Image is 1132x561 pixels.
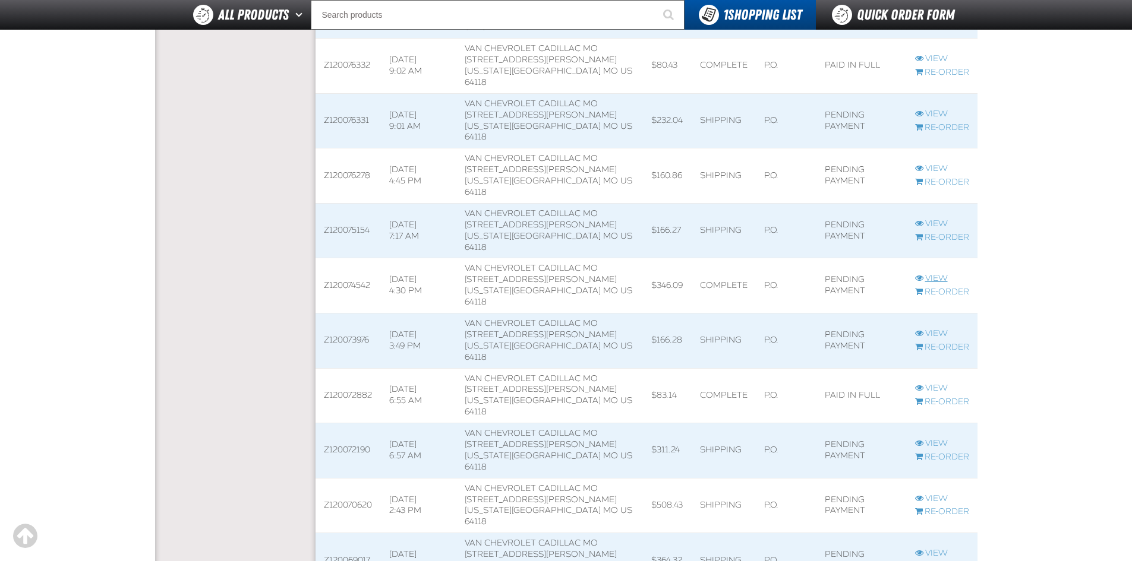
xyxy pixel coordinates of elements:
[465,187,487,197] bdo: 64118
[381,478,456,533] td: [DATE] 2:43 PM
[915,218,969,230] a: View Z120075154 order
[756,313,816,368] td: P.O.
[915,109,969,120] a: View Z120076331 order
[603,451,618,461] span: MO
[620,176,632,186] span: US
[620,395,632,405] span: US
[643,39,692,94] td: $80.43
[381,368,456,423] td: [DATE] 6:55 AM
[316,313,381,368] td: Z120073976
[465,297,487,307] bdo: 64118
[915,438,969,449] a: View Z120072190 order
[915,287,969,298] a: Re-Order Z120074542 order
[723,7,728,23] strong: 1
[465,384,617,394] span: [STREET_ADDRESS][PERSON_NAME]
[915,548,969,559] a: View Z120069017 order
[465,462,487,472] bdo: 64118
[756,203,816,258] td: P.O.
[915,383,969,394] a: View Z120072882 order
[465,428,598,438] span: Van Chevrolet Cadillac MO
[603,395,618,405] span: MO
[465,329,617,340] span: [STREET_ADDRESS][PERSON_NAME]
[316,423,381,478] td: Z120072190
[465,164,617,175] span: [STREET_ADDRESS][PERSON_NAME]
[316,478,381,533] td: Z120070620
[465,286,601,296] span: [US_STATE][GEOGRAPHIC_DATA]
[915,328,969,340] a: View Z120073976 order
[643,313,692,368] td: $166.28
[643,368,692,423] td: $83.14
[465,132,487,142] bdo: 64118
[643,148,692,204] td: $160.86
[465,55,617,65] span: [STREET_ADDRESS][PERSON_NAME]
[816,39,907,94] td: Paid in full
[465,110,617,120] span: [STREET_ADDRESS][PERSON_NAME]
[465,549,617,559] span: [STREET_ADDRESS][PERSON_NAME]
[603,121,618,131] span: MO
[643,423,692,478] td: $311.24
[915,506,969,518] a: Re-Order Z120070620 order
[915,273,969,284] a: View Z120074542 order
[620,451,632,461] span: US
[756,423,816,478] td: P.O.
[643,478,692,533] td: $508.43
[915,163,969,175] a: View Z120076278 order
[603,341,618,351] span: MO
[465,274,617,284] span: [STREET_ADDRESS][PERSON_NAME]
[316,258,381,313] td: Z120074542
[692,478,756,533] td: Shipping
[316,148,381,204] td: Z120076278
[381,313,456,368] td: [DATE] 3:49 PM
[915,177,969,188] a: Re-Order Z120076278 order
[756,93,816,148] td: P.O.
[465,516,487,527] bdo: 64118
[316,368,381,423] td: Z120072882
[465,495,617,505] span: [STREET_ADDRESS][PERSON_NAME]
[465,538,598,548] span: Van Chevrolet Cadillac MO
[603,66,618,76] span: MO
[465,451,601,461] span: [US_STATE][GEOGRAPHIC_DATA]
[816,423,907,478] td: Pending payment
[915,67,969,78] a: Re-Order Z120076332 order
[692,313,756,368] td: Shipping
[643,93,692,148] td: $232.04
[316,39,381,94] td: Z120076332
[465,263,598,273] span: Van Chevrolet Cadillac MO
[603,176,618,186] span: MO
[692,258,756,313] td: Complete
[465,208,598,218] span: Van Chevrolet Cadillac MO
[692,39,756,94] td: Complete
[465,121,601,131] span: [US_STATE][GEOGRAPHIC_DATA]
[465,99,598,109] span: Van Chevrolet Cadillac MO
[620,505,632,515] span: US
[816,148,907,204] td: Pending payment
[381,148,456,204] td: [DATE] 4:45 PM
[381,258,456,313] td: [DATE] 4:30 PM
[692,368,756,423] td: Complete
[816,313,907,368] td: Pending payment
[816,93,907,148] td: Pending payment
[465,153,598,163] span: Van Chevrolet Cadillac MO
[915,342,969,353] a: Re-Order Z120073976 order
[465,318,598,328] span: Van Chevrolet Cadillac MO
[12,523,38,549] div: Scroll to the top
[381,203,456,258] td: [DATE] 7:17 AM
[465,43,598,53] span: Van Chevrolet Cadillac MO
[756,258,816,313] td: P.O.
[915,53,969,65] a: View Z120076332 order
[643,258,692,313] td: $346.09
[465,373,598,383] span: Van Chevrolet Cadillac MO
[692,203,756,258] td: Shipping
[756,478,816,533] td: P.O.
[603,231,618,241] span: MO
[816,258,907,313] td: Pending payment
[381,423,456,478] td: [DATE] 6:57 AM
[915,232,969,243] a: Re-Order Z120075154 order
[620,66,632,76] span: US
[465,395,601,405] span: [US_STATE][GEOGRAPHIC_DATA]
[816,368,907,423] td: Paid in full
[465,439,617,449] span: [STREET_ADDRESS][PERSON_NAME]
[465,407,487,417] bdo: 64118
[692,423,756,478] td: Shipping
[218,4,289,26] span: All Products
